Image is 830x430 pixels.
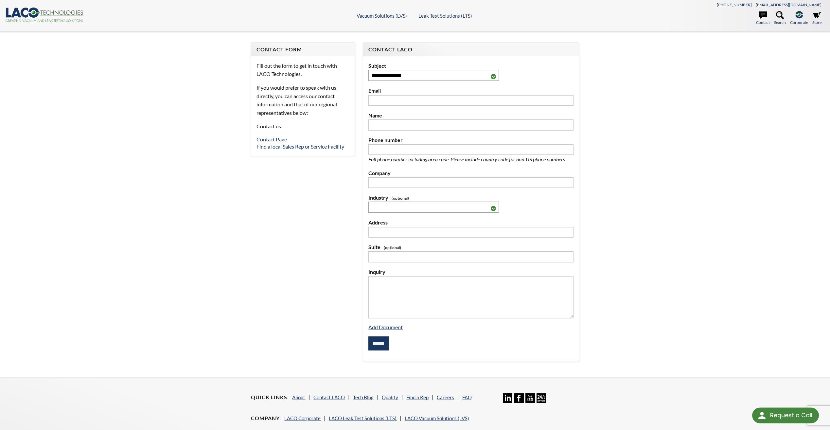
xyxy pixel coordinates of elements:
[537,398,546,404] a: 24/7 Support
[357,13,407,19] a: Vacuum Solutions (LVS)
[537,393,546,403] img: 24/7 Support Icon
[812,11,821,26] a: Store
[368,136,573,144] label: Phone number
[251,394,289,401] h4: Quick Links
[368,86,573,95] label: Email
[368,155,573,164] p: Full phone number including area code. Please include country code for non-US phone numbers.
[405,415,469,421] a: LACO Vacuum Solutions (LVS)
[292,394,305,400] a: About
[256,46,349,53] h4: Contact Form
[313,394,345,400] a: Contact LACO
[756,11,770,26] a: Contact
[418,13,472,19] a: Leak Test Solutions (LTS)
[368,169,573,177] label: Company
[382,394,398,400] a: Quality
[717,2,752,7] a: [PHONE_NUMBER]
[462,394,472,400] a: FAQ
[251,415,281,422] h4: Company
[368,243,573,251] label: Suite
[256,136,287,142] a: Contact Page
[353,394,374,400] a: Tech Blog
[368,46,573,53] h4: Contact LACO
[752,408,819,423] div: Request a Call
[368,193,573,202] label: Industry
[256,83,349,117] p: If you would prefer to speak with us directly, you can access our contact information and that of...
[437,394,454,400] a: Careers
[284,415,321,421] a: LACO Corporate
[368,268,573,276] label: Inquiry
[256,122,349,131] p: Contact us:
[757,410,767,421] img: round button
[790,19,808,26] span: Corporate
[368,218,573,227] label: Address
[770,408,812,423] div: Request a Call
[329,415,397,421] a: LACO Leak Test Solutions (LTS)
[368,111,573,120] label: Name
[368,62,573,70] label: Subject
[406,394,429,400] a: Find a Rep
[368,324,403,330] a: Add Document
[256,143,344,150] a: Find a local Sales Rep or Service Facility
[256,62,349,78] p: Fill out the form to get in touch with LACO Technologies.
[774,11,786,26] a: Search
[756,2,821,7] a: [EMAIL_ADDRESS][DOMAIN_NAME]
